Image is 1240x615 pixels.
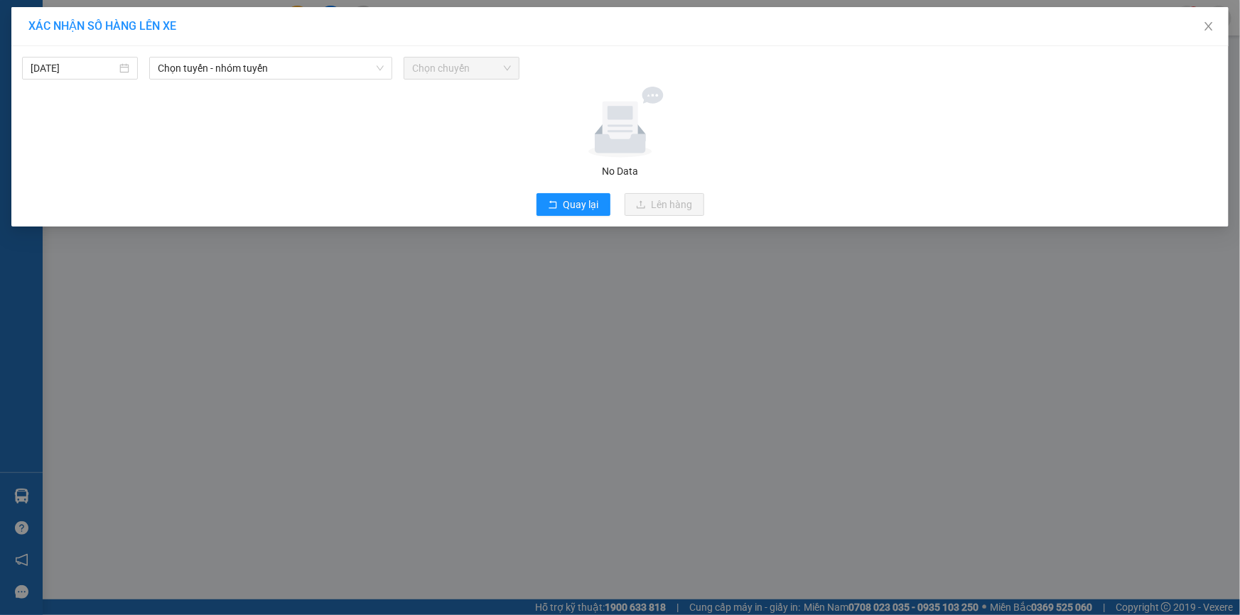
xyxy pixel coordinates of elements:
[625,193,704,216] button: uploadLên hàng
[564,197,599,212] span: Quay lại
[21,163,1219,179] div: No Data
[28,19,176,33] span: XÁC NHẬN SỐ HÀNG LÊN XE
[31,60,117,76] input: 13/10/2025
[376,64,384,72] span: down
[1203,21,1214,32] span: close
[548,200,558,211] span: rollback
[1189,7,1229,47] button: Close
[158,58,384,79] span: Chọn tuyến - nhóm tuyến
[412,58,511,79] span: Chọn chuyến
[537,193,610,216] button: rollbackQuay lại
